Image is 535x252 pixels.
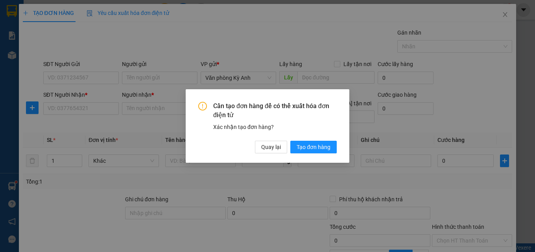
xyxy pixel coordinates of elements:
[198,102,207,110] span: exclamation-circle
[261,143,281,151] span: Quay lại
[213,123,337,131] div: Xác nhận tạo đơn hàng?
[213,102,337,120] span: Cần tạo đơn hàng để có thể xuất hóa đơn điện tử
[290,141,337,153] button: Tạo đơn hàng
[297,143,330,151] span: Tạo đơn hàng
[255,141,287,153] button: Quay lại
